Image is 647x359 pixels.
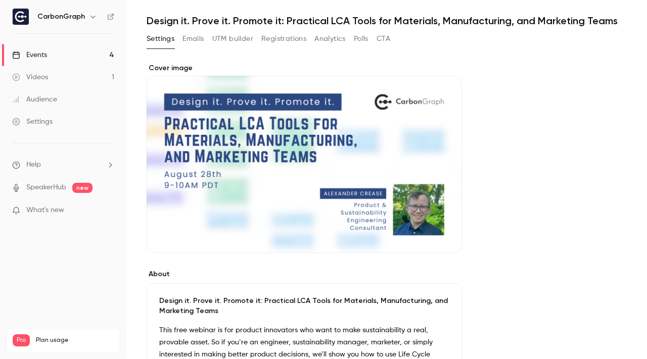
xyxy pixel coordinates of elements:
[102,206,114,215] iframe: Noticeable Trigger
[12,160,114,170] li: help-dropdown-opener
[26,182,66,193] a: SpeakerHub
[36,336,114,344] span: Plan usage
[26,160,41,170] span: Help
[147,15,627,27] h1: Design it. Prove it. Promote it: Practical LCA Tools for Materials, Manufacturing, and Marketing ...
[147,63,462,73] label: Cover image
[147,269,462,279] label: About
[377,31,390,47] button: CTA
[261,31,306,47] button: Registrations
[12,50,47,60] div: Events
[314,31,346,47] button: Analytics
[159,296,449,316] p: Design it. Prove it. Promote it: Practical LCA Tools for Materials, Manufacturing, and Marketing ...
[147,63,462,253] section: Cover image
[354,31,368,47] button: Polls
[37,12,85,22] h6: CarbonGraph
[13,334,30,346] span: Pro
[12,72,48,82] div: Videos
[12,117,53,127] div: Settings
[72,183,93,193] span: new
[12,94,57,105] div: Audience
[182,31,204,47] button: Emails
[212,31,253,47] button: UTM builder
[147,31,174,47] button: Settings
[26,205,64,216] span: What's new
[13,9,29,25] img: CarbonGraph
